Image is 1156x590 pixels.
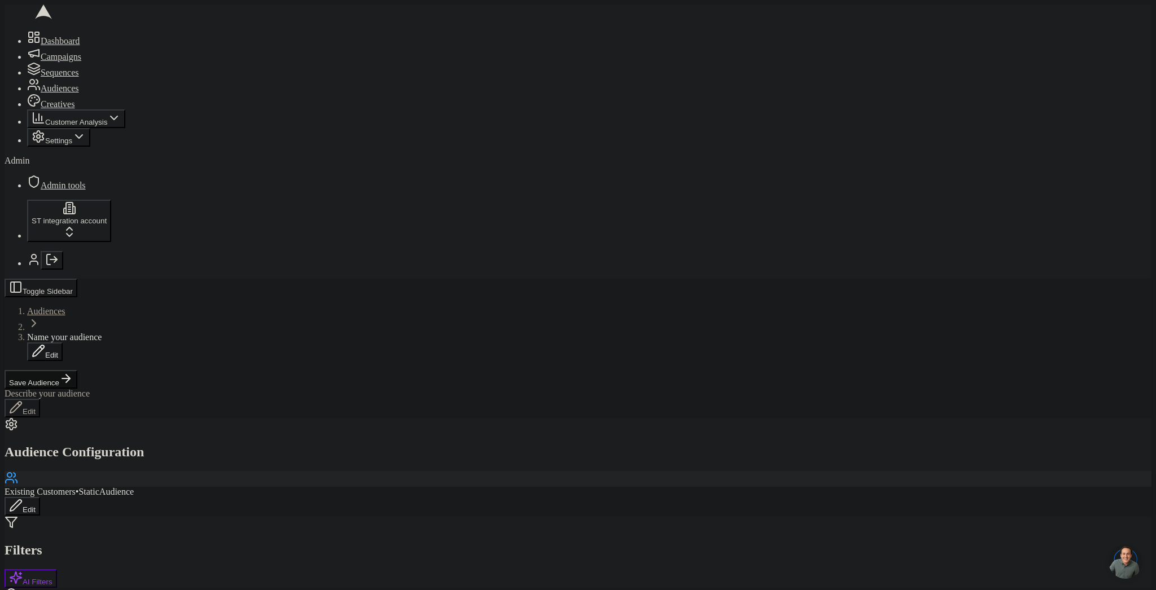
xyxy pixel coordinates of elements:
button: Edit [27,342,63,361]
button: Edit [5,497,40,516]
span: Campaigns [41,52,81,61]
span: Edit [23,407,36,416]
h2: Filters [5,543,1151,558]
button: ST integration account [27,200,111,242]
button: Log out [41,251,63,270]
span: Toggle Sidebar [23,287,73,296]
a: Audiences [27,83,79,93]
div: Open chat [1109,545,1142,579]
span: Dashboard [41,36,80,46]
span: Static Audience [78,487,134,496]
span: Customer Analysis [45,118,107,126]
div: Admin [5,156,1151,166]
button: Edit [5,399,40,417]
button: AI Filters [5,569,57,588]
h2: Audience Configuration [5,444,1151,460]
button: Customer Analysis [27,109,125,128]
a: Creatives [27,99,75,109]
span: Audiences [41,83,79,93]
button: Save Audience [5,370,77,389]
a: Campaigns [27,52,81,61]
nav: breadcrumb [5,306,1151,361]
span: Describe your audience [5,389,90,398]
span: AI Filters [23,578,52,586]
span: Admin tools [41,180,86,190]
a: Audiences [27,306,65,316]
a: Dashboard [27,36,80,46]
span: • [76,487,79,496]
a: Sequences [27,68,79,77]
span: Settings [45,137,72,145]
span: Sequences [41,68,79,77]
button: Settings [27,128,90,147]
span: ST integration account [32,217,107,225]
span: Existing Customers [5,487,76,496]
a: Admin tools [27,180,86,190]
span: Name your audience [27,332,102,342]
span: Creatives [41,99,75,109]
button: Toggle Sidebar [5,279,77,297]
span: Edit [45,351,58,359]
